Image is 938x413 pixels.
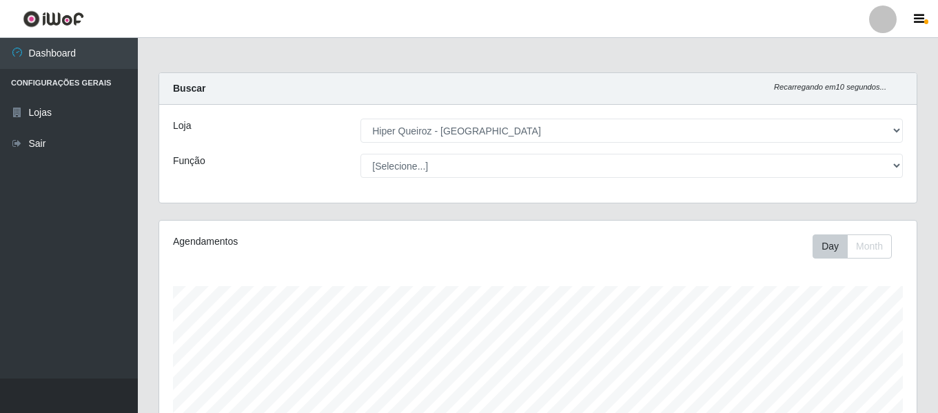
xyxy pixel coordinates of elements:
[173,119,191,133] label: Loja
[813,234,892,259] div: First group
[173,234,465,249] div: Agendamentos
[813,234,903,259] div: Toolbar with button groups
[173,154,205,168] label: Função
[774,83,886,91] i: Recarregando em 10 segundos...
[813,234,848,259] button: Day
[847,234,892,259] button: Month
[23,10,84,28] img: CoreUI Logo
[173,83,205,94] strong: Buscar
